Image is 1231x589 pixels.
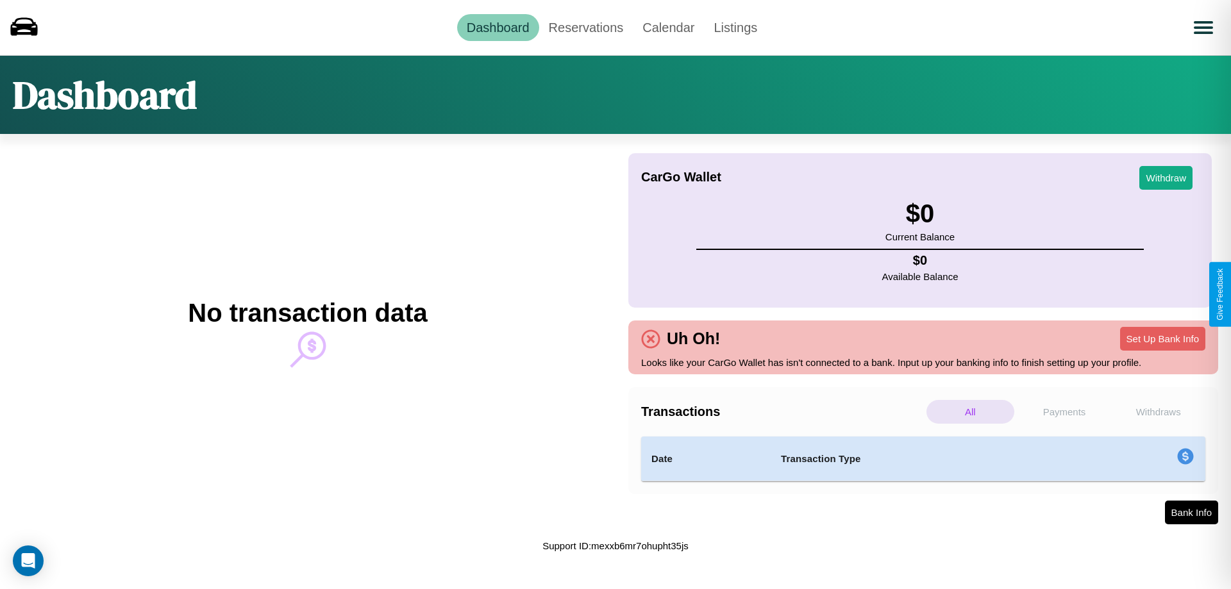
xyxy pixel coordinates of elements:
[704,14,767,41] a: Listings
[1165,501,1218,524] button: Bank Info
[542,537,689,554] p: Support ID: mexxb6mr7ohupht35js
[633,14,704,41] a: Calendar
[1185,10,1221,46] button: Open menu
[13,545,44,576] div: Open Intercom Messenger
[1139,166,1193,190] button: Withdraw
[1120,327,1205,351] button: Set Up Bank Info
[641,354,1205,371] p: Looks like your CarGo Wallet has isn't connected to a bank. Input up your banking info to finish ...
[13,69,197,121] h1: Dashboard
[885,199,955,228] h3: $ 0
[926,400,1014,424] p: All
[882,268,959,285] p: Available Balance
[660,329,726,348] h4: Uh Oh!
[882,253,959,268] h4: $ 0
[781,451,1072,467] h4: Transaction Type
[641,170,721,185] h4: CarGo Wallet
[1114,400,1202,424] p: Withdraws
[457,14,539,41] a: Dashboard
[539,14,633,41] a: Reservations
[1021,400,1109,424] p: Payments
[651,451,760,467] h4: Date
[188,299,427,328] h2: No transaction data
[641,436,1205,481] table: simple table
[1216,269,1225,320] div: Give Feedback
[885,228,955,245] p: Current Balance
[641,404,923,419] h4: Transactions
